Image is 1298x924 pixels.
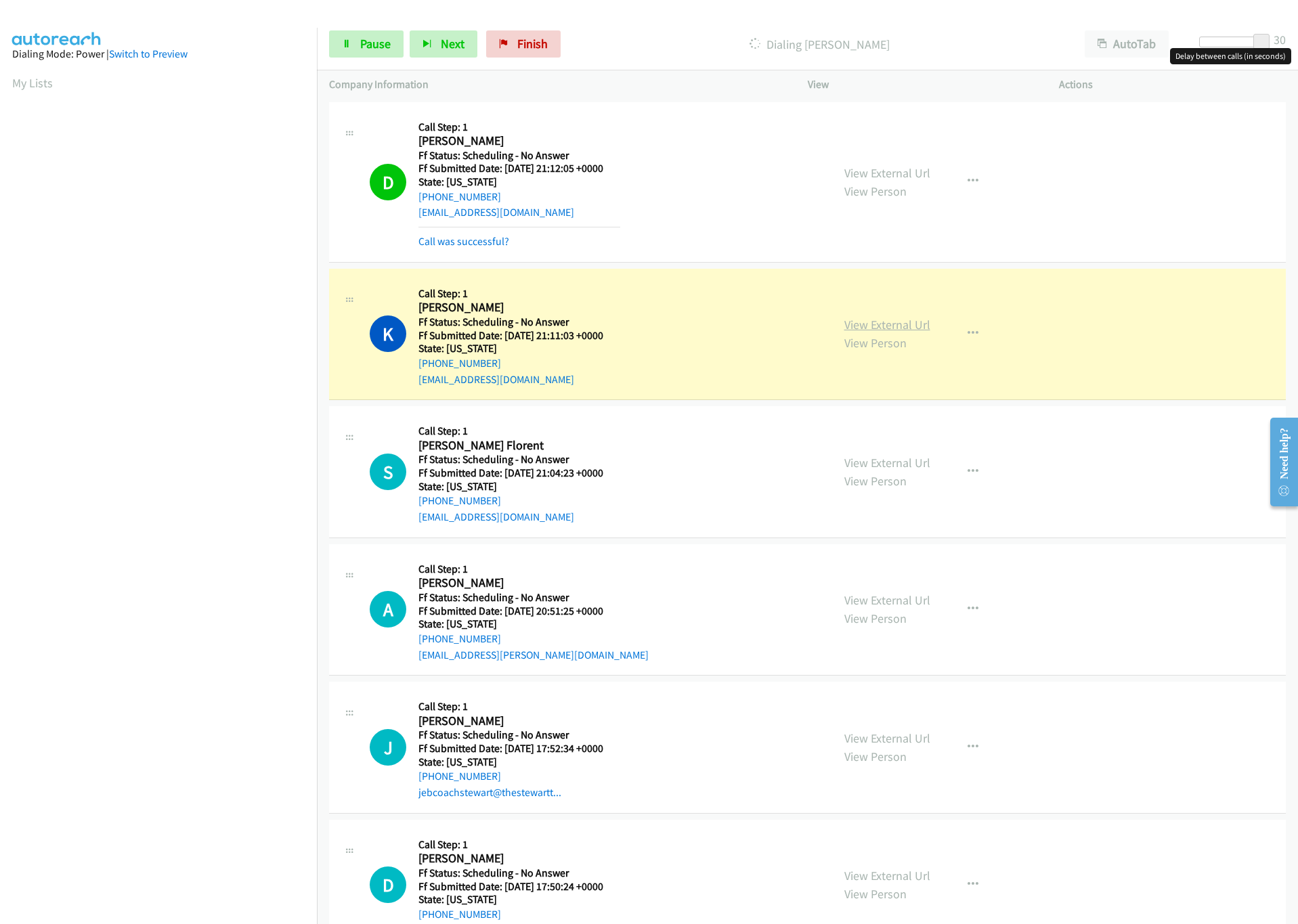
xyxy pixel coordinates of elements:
h5: Ff Submitted Date: [DATE] 17:52:34 +0000 [418,742,620,755]
a: [PHONE_NUMBER] [418,494,501,507]
h5: State: [US_STATE] [418,175,620,189]
a: View Person [844,611,907,626]
a: [PHONE_NUMBER] [418,190,501,203]
h5: Ff Status: Scheduling - No Answer [418,149,620,162]
h5: Ff Submitted Date: [DATE] 17:50:24 +0000 [418,880,620,894]
p: View [808,76,1035,93]
h5: Ff Submitted Date: [DATE] 21:04:23 +0000 [418,466,620,480]
span: Next [441,36,464,51]
h5: State: [US_STATE] [418,755,620,769]
a: View External Url [844,455,930,470]
h5: State: [US_STATE] [418,342,620,355]
a: Call was successful? [418,235,509,248]
a: Finish [486,30,561,58]
a: View External Url [844,317,930,332]
h5: Call Step: 1 [418,700,620,713]
a: View External Url [844,592,930,608]
a: Switch to Preview [109,47,188,60]
div: The call is yet to be attempted [370,866,406,903]
h5: Call Step: 1 [418,838,620,852]
h5: Ff Status: Scheduling - No Answer [418,453,620,466]
a: My Lists [12,75,53,91]
a: View Person [844,183,907,199]
h5: Ff Status: Scheduling - No Answer [418,315,620,329]
h1: A [370,591,406,628]
div: Dialing Mode: Power | [12,46,305,62]
a: View Person [844,335,907,351]
h5: Ff Status: Scheduling - No Answer [418,728,620,742]
div: The call is yet to be attempted [370,591,406,628]
span: Pause [360,36,391,51]
a: [PHONE_NUMBER] [418,908,501,921]
h2: [PERSON_NAME] Florent [418,438,620,454]
h5: Ff Status: Scheduling - No Answer [418,591,649,604]
a: [EMAIL_ADDRESS][DOMAIN_NAME] [418,373,574,386]
a: [PHONE_NUMBER] [418,770,501,783]
a: View Person [844,749,907,764]
a: Pause [329,30,404,58]
h2: [PERSON_NAME] [418,851,620,866]
h5: Ff Submitted Date: [DATE] 21:11:03 +0000 [418,329,620,343]
span: Finish [517,36,548,51]
h5: Call Step: 1 [418,563,649,576]
h1: J [370,729,406,766]
h1: K [370,315,406,352]
a: [PHONE_NUMBER] [418,357,501,370]
p: Actions [1059,76,1286,93]
h1: S [370,454,406,490]
a: [EMAIL_ADDRESS][PERSON_NAME][DOMAIN_NAME] [418,648,649,661]
a: [EMAIL_ADDRESS][DOMAIN_NAME] [418,206,574,219]
button: Next [410,30,477,58]
h2: [PERSON_NAME] [418,300,620,315]
a: View External Url [844,730,930,746]
iframe: Resource Center [1259,408,1298,516]
h5: State: [US_STATE] [418,480,620,493]
h5: Ff Status: Scheduling - No Answer [418,866,620,880]
h5: Call Step: 1 [418,287,620,301]
div: The call is yet to be attempted [370,454,406,490]
p: Company Information [329,76,783,93]
a: jebcoachstewart@thestewartt... [418,786,561,799]
a: [PHONE_NUMBER] [418,632,501,645]
iframe: Dialpad [12,104,317,747]
h2: [PERSON_NAME] [418,575,620,591]
a: View Person [844,886,907,902]
h5: State: [US_STATE] [418,617,649,631]
h5: State: [US_STATE] [418,893,620,906]
div: Delay between calls (in seconds) [1170,48,1291,64]
a: View Person [844,473,907,489]
button: AutoTab [1085,30,1169,58]
h5: Call Step: 1 [418,424,620,438]
h5: Call Step: 1 [418,120,620,134]
div: 30 [1274,30,1286,49]
a: [EMAIL_ADDRESS][DOMAIN_NAME] [418,510,574,523]
h2: [PERSON_NAME] [418,713,620,729]
h1: D [370,866,406,903]
h5: Ff Submitted Date: [DATE] 20:51:25 +0000 [418,604,649,618]
a: View External Url [844,165,930,181]
p: Dialing [PERSON_NAME] [579,35,1060,53]
h5: Ff Submitted Date: [DATE] 21:12:05 +0000 [418,162,620,175]
a: View External Url [844,868,930,883]
h2: [PERSON_NAME] [418,133,620,149]
h1: D [370,164,406,200]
